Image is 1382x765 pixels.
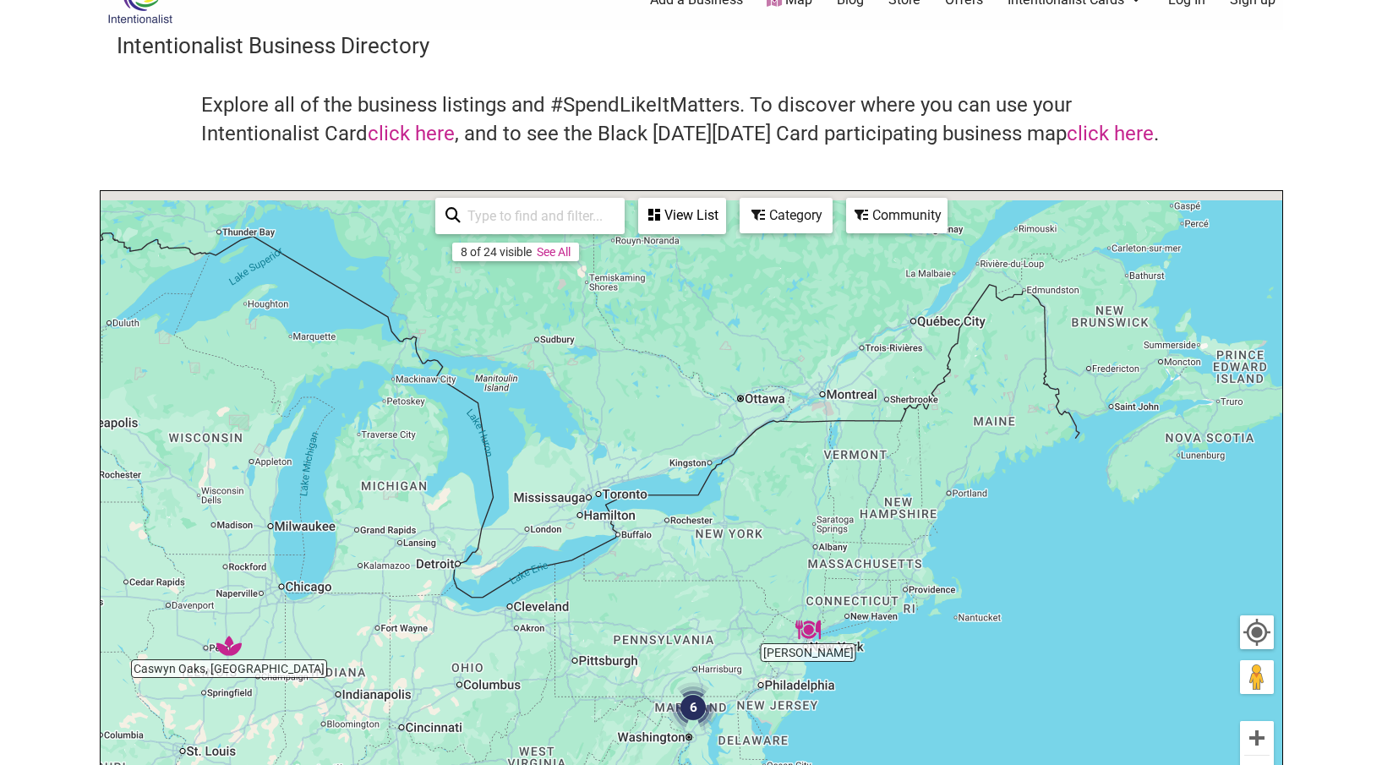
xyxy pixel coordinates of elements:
button: Zoom in [1240,721,1274,755]
div: 6 [668,682,718,733]
h3: Intentionalist Business Directory [117,30,1266,61]
div: View List [640,199,724,232]
div: Type to search and filter [435,198,625,234]
div: Contento [795,617,821,642]
div: Category [741,199,831,232]
div: 8 of 24 visible [461,245,532,259]
div: Filter by category [740,198,833,233]
input: Type to find and filter... [461,199,615,232]
div: See a list of the visible businesses [638,198,726,234]
h4: Explore all of the business listings and #SpendLikeItMatters. To discover where you can use your ... [201,91,1182,148]
a: click here [368,122,455,145]
button: Your Location [1240,615,1274,649]
button: Drag Pegman onto the map to open Street View [1240,660,1274,694]
a: click here [1067,122,1154,145]
div: Community [848,199,946,232]
div: Caswyn Oaks, LMT [216,633,242,658]
a: See All [537,245,571,259]
div: Filter by Community [846,198,948,233]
